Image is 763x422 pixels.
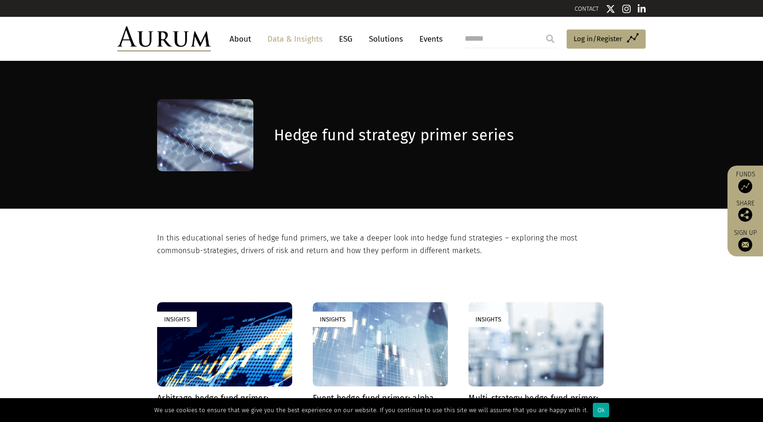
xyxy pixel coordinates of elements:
div: Insights [468,312,508,327]
div: Insights [157,312,197,327]
a: Funds [732,170,758,193]
div: Share [732,200,758,222]
img: Twitter icon [606,4,615,14]
a: Solutions [364,30,408,48]
a: Data & Insights [263,30,327,48]
h4: Event hedge fund primer: alpha from corporate catalysts [313,393,448,413]
span: Log in/Register [574,33,622,44]
img: Aurum [117,26,211,51]
span: sub-strategies [187,246,237,255]
a: Log in/Register [567,29,646,49]
img: Access Funds [738,179,752,193]
img: Share this post [738,208,752,222]
a: Events [415,30,443,48]
a: ESG [334,30,357,48]
h4: Arbitrage hedge fund primer: venturing into volatility [157,393,292,413]
div: Insights [313,312,353,327]
a: About [225,30,256,48]
div: Ok [593,403,609,417]
img: Instagram icon [622,4,631,14]
input: Submit [541,29,560,48]
img: Sign up to our newsletter [738,238,752,252]
a: CONTACT [575,5,599,12]
h4: Multi-strategy hedge fund primer: deep dive into diversification [468,393,604,413]
p: In this educational series of hedge fund primers, we take a deeper look into hedge fund strategie... [157,232,604,257]
img: Linkedin icon [638,4,646,14]
h1: Hedge fund strategy primer series [274,126,604,145]
a: Sign up [732,229,758,252]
